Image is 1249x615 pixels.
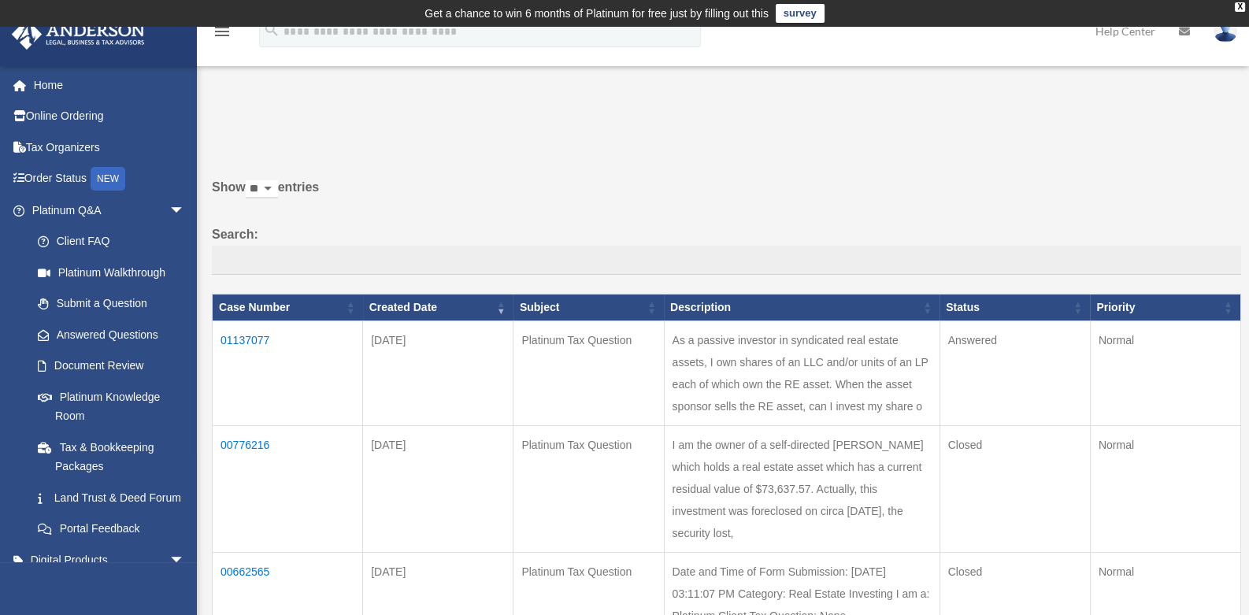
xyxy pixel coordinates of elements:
input: Search: [212,246,1241,276]
div: close [1235,2,1245,12]
span: arrow_drop_down [169,195,201,227]
a: Home [11,69,209,101]
a: Platinum Walkthrough [22,257,201,288]
td: [DATE] [363,426,513,553]
th: Priority: activate to sort column ascending [1090,295,1240,321]
a: Land Trust & Deed Forum [22,482,201,513]
a: Portal Feedback [22,513,201,545]
a: Answered Questions [22,319,193,350]
a: Client FAQ [22,226,201,257]
a: Platinum Q&Aarrow_drop_down [11,195,201,226]
td: As a passive investor in syndicated real estate assets, I own shares of an LLC and/or units of an... [664,321,940,426]
th: Created Date: activate to sort column ascending [363,295,513,321]
img: User Pic [1214,20,1237,43]
a: survey [776,4,825,23]
td: Closed [940,426,1090,553]
td: Normal [1090,426,1240,553]
i: search [263,21,280,39]
a: Order StatusNEW [11,163,209,195]
img: Anderson Advisors Platinum Portal [7,19,150,50]
a: Tax Organizers [11,132,209,163]
td: Normal [1090,321,1240,426]
a: Tax & Bookkeeping Packages [22,432,201,482]
td: Platinum Tax Question [513,321,664,426]
th: Description: activate to sort column ascending [664,295,940,321]
td: Platinum Tax Question [513,426,664,553]
td: 00776216 [213,426,363,553]
td: I am the owner of a self-directed [PERSON_NAME] which holds a real estate asset which has a curre... [664,426,940,553]
a: Online Ordering [11,101,209,132]
th: Case Number: activate to sort column ascending [213,295,363,321]
a: Platinum Knowledge Room [22,381,201,432]
a: menu [213,28,232,41]
div: Get a chance to win 6 months of Platinum for free just by filling out this [424,4,769,23]
td: 01137077 [213,321,363,426]
th: Status: activate to sort column ascending [940,295,1090,321]
a: Submit a Question [22,288,201,320]
a: Digital Productsarrow_drop_down [11,544,209,576]
div: NEW [91,167,125,191]
i: menu [213,22,232,41]
td: Answered [940,321,1090,426]
span: arrow_drop_down [169,544,201,576]
a: Document Review [22,350,201,382]
label: Search: [212,224,1241,276]
label: Show entries [212,176,1241,214]
select: Showentries [246,180,278,198]
td: [DATE] [363,321,513,426]
th: Subject: activate to sort column ascending [513,295,664,321]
